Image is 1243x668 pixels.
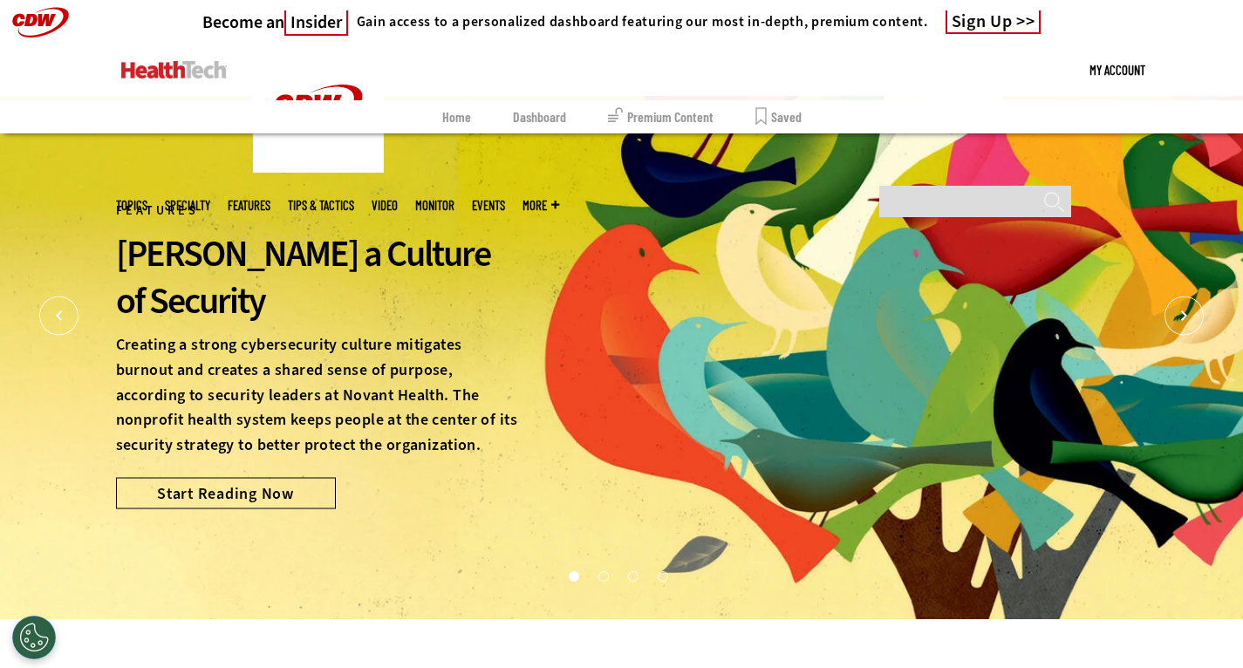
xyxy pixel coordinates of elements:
[522,199,559,212] span: More
[415,199,454,212] a: MonITor
[1089,44,1145,96] a: My Account
[755,100,802,133] a: Saved
[39,297,79,336] button: Prev
[116,477,336,508] a: Start Reading Now
[288,199,354,212] a: Tips & Tactics
[608,100,714,133] a: Premium Content
[116,332,521,458] p: Creating a strong cybersecurity culture mitigates burnout and creates a shared sense of purpose, ...
[116,230,521,324] div: [PERSON_NAME] a Culture of Security
[357,13,928,31] h4: Gain access to a personalized dashboard featuring our most in-depth, premium content.
[116,199,147,212] span: Topics
[946,10,1042,34] a: Sign Up
[202,11,348,33] h3: Become an
[121,61,227,78] img: Home
[348,13,928,31] a: Gain access to a personalized dashboard featuring our most in-depth, premium content.
[1089,44,1145,96] div: User menu
[569,571,577,580] button: 1 of 4
[513,100,566,133] a: Dashboard
[12,616,56,659] div: Cookies Settings
[598,571,607,580] button: 2 of 4
[1164,297,1204,336] button: Next
[228,199,270,212] a: Features
[165,199,210,212] span: Specialty
[472,199,505,212] a: Events
[284,10,348,36] span: Insider
[253,159,384,177] a: CDW
[442,100,471,133] a: Home
[12,616,56,659] button: Open Preferences
[202,11,348,33] a: Become anInsider
[628,571,637,580] button: 3 of 4
[372,199,398,212] a: Video
[658,571,666,580] button: 4 of 4
[253,44,384,173] img: Home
